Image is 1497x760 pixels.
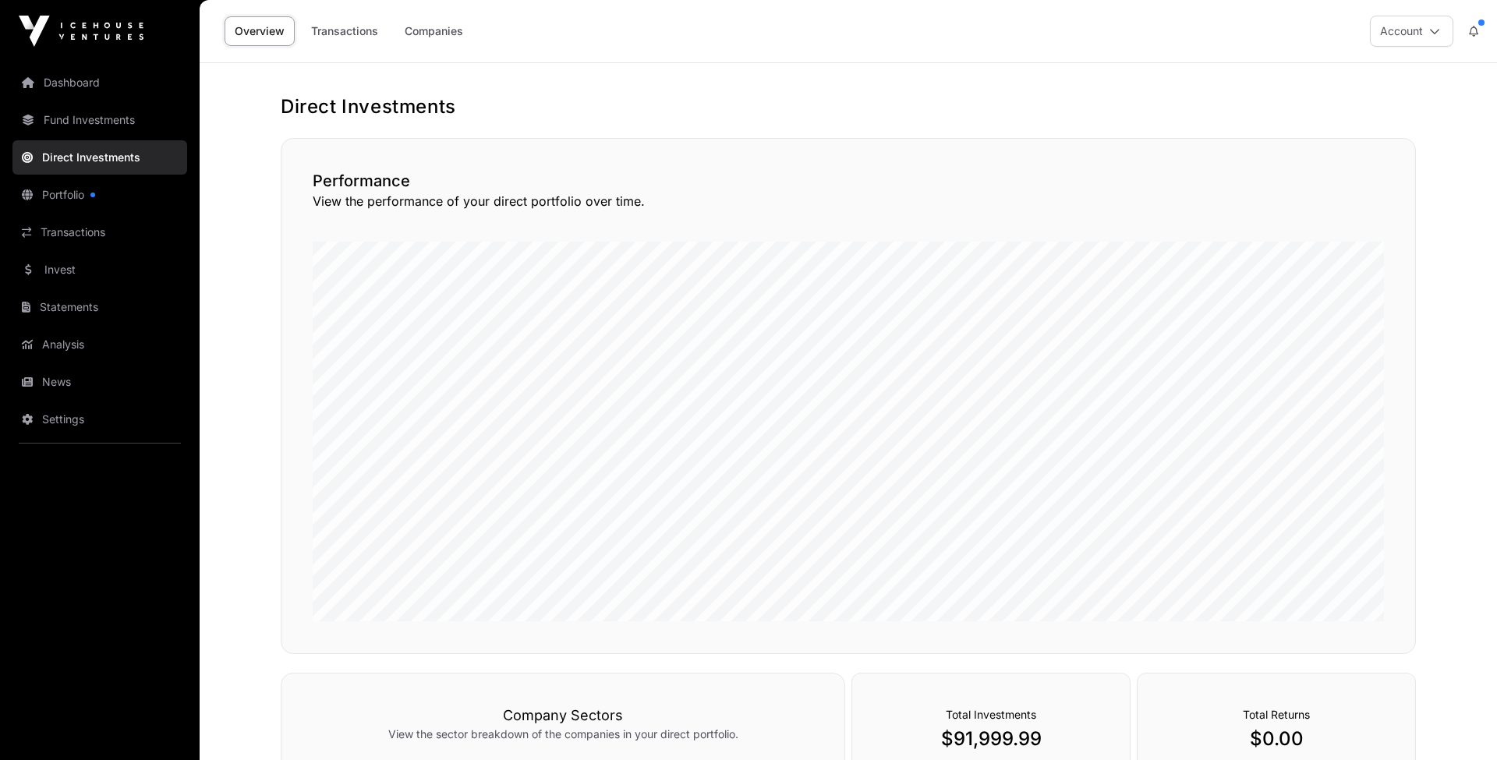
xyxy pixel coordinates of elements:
[12,178,187,212] a: Portfolio
[225,16,295,46] a: Overview
[12,253,187,287] a: Invest
[281,94,1416,119] h1: Direct Investments
[12,290,187,324] a: Statements
[1169,726,1384,751] p: $0.00
[12,65,187,100] a: Dashboard
[301,16,388,46] a: Transactions
[313,726,813,742] p: View the sector breakdown of the companies in your direct portfolio.
[12,140,187,175] a: Direct Investments
[313,170,1384,192] h2: Performance
[19,16,143,47] img: Icehouse Ventures Logo
[313,192,1384,210] p: View the performance of your direct portfolio over time.
[12,365,187,399] a: News
[1243,708,1310,721] span: Total Returns
[395,16,473,46] a: Companies
[12,402,187,437] a: Settings
[12,103,187,137] a: Fund Investments
[946,708,1036,721] span: Total Investments
[883,726,1099,751] p: $91,999.99
[313,705,813,726] h3: Company Sectors
[12,215,187,249] a: Transactions
[1370,16,1453,47] button: Account
[12,327,187,362] a: Analysis
[1419,685,1497,760] iframe: Chat Widget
